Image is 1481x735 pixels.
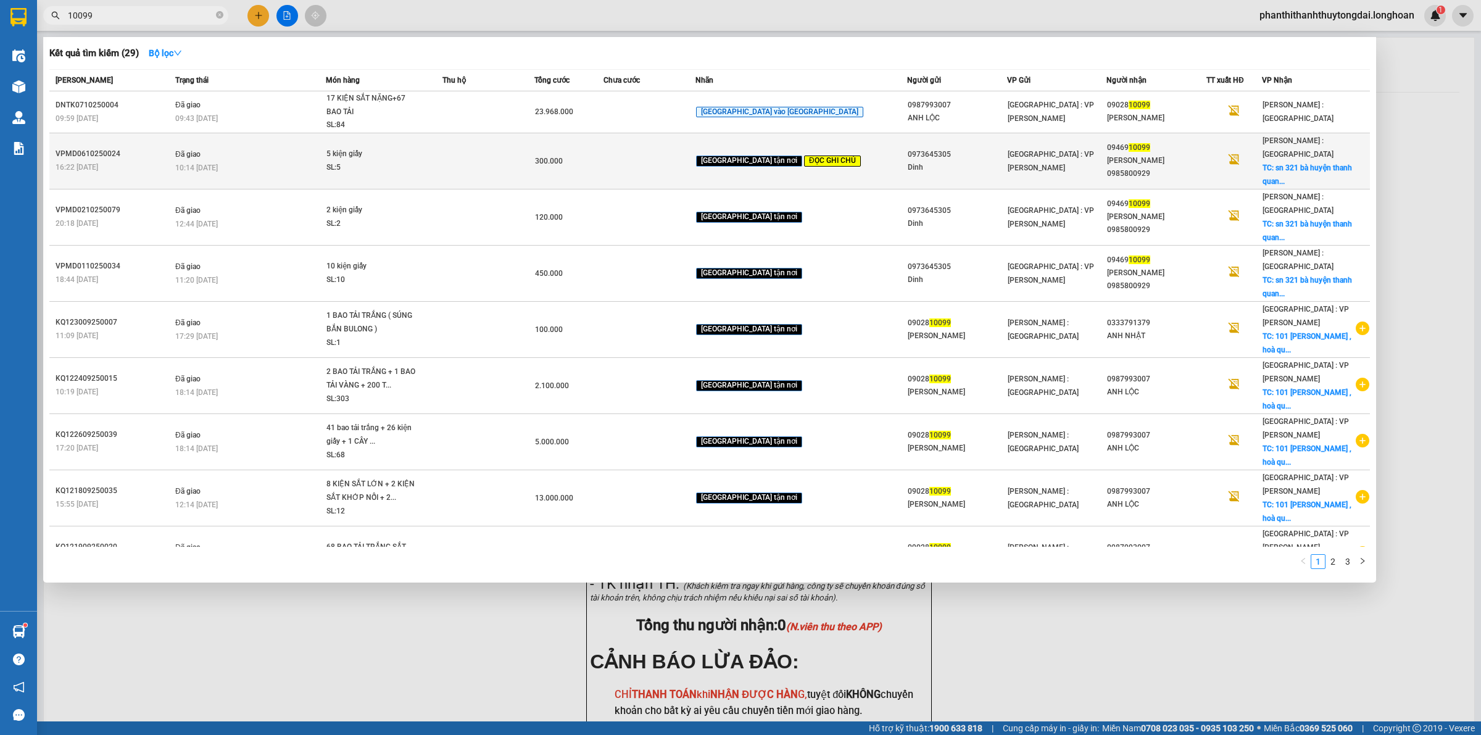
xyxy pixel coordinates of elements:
span: Trạng thái [175,76,209,85]
span: 18:14 [DATE] [175,388,218,397]
span: question-circle [13,654,25,665]
span: 10:14 [DATE] [175,164,218,172]
div: VPMD0210250079 [56,204,172,217]
span: 17:20 [DATE] [56,444,98,452]
span: VP Gửi [1007,76,1031,85]
span: 11:20 [DATE] [175,276,218,284]
div: ANH LỘC [1107,498,1206,511]
span: 09:59 [DATE] [56,114,98,123]
span: [GEOGRAPHIC_DATA] : VP [PERSON_NAME] [1008,206,1094,228]
div: KQ122609250039 [56,428,172,441]
span: 10099 [929,431,951,439]
div: 0987993007 [908,99,1006,112]
span: 15:55 [DATE] [56,500,98,509]
span: Thu hộ [442,76,466,85]
span: Người gửi [907,76,941,85]
span: 12:14 [DATE] [175,500,218,509]
span: [GEOGRAPHIC_DATA] : VP [PERSON_NAME] [1263,417,1349,439]
span: [GEOGRAPHIC_DATA] : VP [PERSON_NAME] [1263,361,1349,383]
span: TC: sn 321 bà huyện thanh quan... [1263,276,1352,298]
div: [PERSON_NAME] [908,330,1006,343]
span: Đã giao [175,150,201,159]
span: [GEOGRAPHIC_DATA] tận nơi [696,268,802,279]
div: 0973645305 [908,260,1006,273]
div: KQ123009250007 [56,316,172,329]
span: 10099 [929,375,951,383]
span: Chưa cước [604,76,640,85]
div: SL: 5 [326,161,419,175]
span: [PERSON_NAME] : [GEOGRAPHIC_DATA] [1008,431,1079,453]
div: 09028 [908,317,1006,330]
img: warehouse-icon [12,80,25,93]
span: Đã giao [175,206,201,215]
div: [PERSON_NAME] [908,386,1006,399]
div: Dinh [908,161,1006,174]
span: 13.000.000 [535,494,573,502]
img: warehouse-icon [12,625,25,638]
span: search [51,11,60,20]
div: SL: 303 [326,392,419,406]
span: close-circle [216,10,223,22]
span: [GEOGRAPHIC_DATA] tận nơi [696,492,802,504]
span: ĐỌC GHI CHÚ [804,156,861,167]
span: Đã giao [175,101,201,109]
div: ANH LỘC [908,112,1006,125]
span: [PERSON_NAME] [56,76,113,85]
span: 300.000 [535,157,563,165]
img: logo-vxr [10,8,27,27]
span: [PERSON_NAME] : [GEOGRAPHIC_DATA] [1008,543,1079,565]
span: right [1359,557,1366,565]
div: SL: 2 [326,217,419,231]
span: [PERSON_NAME] : [GEOGRAPHIC_DATA] [1008,318,1079,341]
span: Đã giao [175,431,201,439]
div: [PERSON_NAME] [908,498,1006,511]
span: 10099 [1129,143,1150,152]
button: Bộ lọcdown [139,43,192,63]
div: ANH NHẬT [1107,330,1206,343]
span: [GEOGRAPHIC_DATA] tận nơi [696,380,802,391]
div: Dinh [908,217,1006,230]
span: 10:19 [DATE] [56,388,98,396]
span: Tổng cước [534,76,570,85]
div: KQ121909250020 [56,541,172,554]
span: [GEOGRAPHIC_DATA] : VP [PERSON_NAME] [1008,262,1094,284]
span: close-circle [216,11,223,19]
span: 09:43 [DATE] [175,114,218,123]
sup: 1 [23,623,27,627]
span: down [173,49,182,57]
span: [PERSON_NAME] : [GEOGRAPHIC_DATA] [1263,249,1334,271]
span: Đã giao [175,375,201,383]
span: 23.968.000 [535,107,573,116]
div: 0987993007 [1107,429,1206,442]
span: [GEOGRAPHIC_DATA] tận nơi [696,212,802,223]
a: 3 [1341,555,1354,568]
div: KQ122409250015 [56,372,172,385]
div: 17 KIỆN SẮT NẶNG+67 BAO TẢI [326,92,419,118]
span: [GEOGRAPHIC_DATA] : VP [PERSON_NAME] [1263,529,1349,552]
span: 100.000 [535,325,563,334]
span: TC: 101 [PERSON_NAME] , hoà qu... [1263,332,1351,354]
img: warehouse-icon [12,49,25,62]
span: 20:18 [DATE] [56,219,98,228]
span: Đã giao [175,262,201,271]
span: 10099 [1129,255,1150,264]
div: SL: 10 [326,273,419,287]
div: 10 kiện giấy [326,260,419,273]
span: 120.000 [535,213,563,222]
button: left [1296,554,1311,569]
span: [PERSON_NAME] : [GEOGRAPHIC_DATA] [1263,193,1334,215]
div: 0987993007 [1107,373,1206,386]
div: 68 BAO TẢI TRẮNG SẮT [326,541,419,554]
span: TT xuất HĐ [1206,76,1244,85]
span: TC: 101 [PERSON_NAME] , hoà qu... [1263,444,1351,467]
div: 5 kiện giấy [326,147,419,161]
li: Next Page [1355,554,1370,569]
div: SL: 68 [326,449,419,462]
span: TC: 101 [PERSON_NAME] , hoà qu... [1263,388,1351,410]
span: [GEOGRAPHIC_DATA] tận nơi [696,436,802,447]
div: 09028 [1107,99,1206,112]
div: 0987993007 [1107,485,1206,498]
div: 09028 [908,485,1006,498]
span: [GEOGRAPHIC_DATA] : VP [PERSON_NAME] [1263,305,1349,327]
input: Tìm tên, số ĐT hoặc mã đơn [68,9,214,22]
